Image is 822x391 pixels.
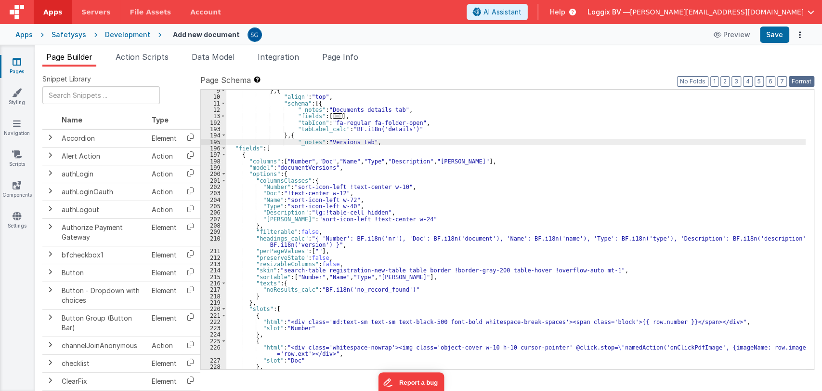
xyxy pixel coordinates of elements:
div: 227 [201,357,226,364]
td: Alert Action [58,147,148,165]
div: 205 [201,203,226,209]
button: 5 [755,76,764,87]
div: 217 [201,286,226,293]
div: 207 [201,216,226,222]
button: Loggix BV — [PERSON_NAME][EMAIL_ADDRESS][DOMAIN_NAME] [587,7,814,17]
td: Element [148,264,181,282]
div: 206 [201,209,226,216]
td: channelJoinAnonymous [58,337,148,354]
td: authLogout [58,201,148,218]
div: 197 [201,151,226,158]
div: 211 [201,248,226,254]
button: 7 [777,76,787,87]
span: Page Info [322,52,358,62]
div: 220 [201,306,226,312]
td: Action [148,201,181,218]
span: Loggix BV — [587,7,630,17]
td: Action [148,147,181,165]
div: 196 [201,145,226,151]
td: ClearFix [58,372,148,390]
td: Element [148,218,181,246]
div: 198 [201,158,226,164]
button: No Folds [677,76,708,87]
button: 4 [743,76,753,87]
span: ... [333,113,342,119]
button: 3 [731,76,741,87]
span: Servers [81,7,110,17]
td: checklist [58,354,148,372]
div: 226 [201,344,226,357]
button: Save [760,27,789,43]
button: 1 [710,76,718,87]
div: 204 [201,197,226,203]
div: Development [105,30,150,40]
td: Accordion [58,129,148,148]
span: Help [550,7,565,17]
div: 209 [201,229,226,235]
div: 13 [201,113,226,119]
td: Element [148,309,181,337]
div: 201 [201,177,226,184]
span: Snippet Library [42,74,91,84]
button: Options [793,28,807,41]
td: Button Group (Button Bar) [58,309,148,337]
div: 195 [201,139,226,145]
div: 203 [201,190,226,196]
td: bfcheckbox1 [58,246,148,264]
td: Element [148,282,181,309]
button: AI Assistant [467,4,528,20]
div: 222 [201,319,226,325]
td: Action [148,337,181,354]
span: Page Builder [46,52,92,62]
div: Apps [15,30,33,40]
span: File Assets [130,7,171,17]
div: 200 [201,171,226,177]
h4: Add new document [173,31,240,38]
div: 223 [201,325,226,331]
span: [PERSON_NAME][EMAIL_ADDRESS][DOMAIN_NAME] [630,7,804,17]
td: Button - Dropdown with choices [58,282,148,309]
div: 218 [201,293,226,299]
td: authLoginOauth [58,183,148,201]
div: 219 [201,299,226,306]
div: 212 [201,255,226,261]
div: 9 [201,87,226,94]
div: 208 [201,222,226,229]
td: Element [148,129,181,148]
div: 225 [201,338,226,344]
div: 202 [201,184,226,190]
button: Preview [708,27,756,42]
div: 12 [201,107,226,113]
div: 228 [201,364,226,370]
img: 385c22c1e7ebf23f884cbf6fb2c72b80 [248,28,261,41]
span: Data Model [192,52,235,62]
div: 193 [201,126,226,132]
input: Search Snippets ... [42,86,160,104]
div: 224 [201,331,226,337]
span: Action Scripts [116,52,169,62]
div: 192 [201,120,226,126]
div: 194 [201,132,226,138]
div: 11 [201,100,226,107]
div: 216 [201,280,226,286]
td: Element [148,354,181,372]
div: 214 [201,267,226,273]
span: AI Assistant [483,7,522,17]
div: 215 [201,274,226,280]
span: Type [152,116,169,124]
td: Element [148,246,181,264]
div: 199 [201,164,226,171]
td: Element [148,372,181,390]
button: Format [789,76,814,87]
div: 213 [201,261,226,267]
button: 2 [720,76,730,87]
span: Apps [43,7,62,17]
td: authLogin [58,165,148,183]
div: 221 [201,312,226,319]
td: Action [148,183,181,201]
td: Button [58,264,148,282]
div: Safetysys [52,30,86,40]
span: Page Schema [200,74,251,86]
span: Name [62,116,82,124]
td: Action [148,165,181,183]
